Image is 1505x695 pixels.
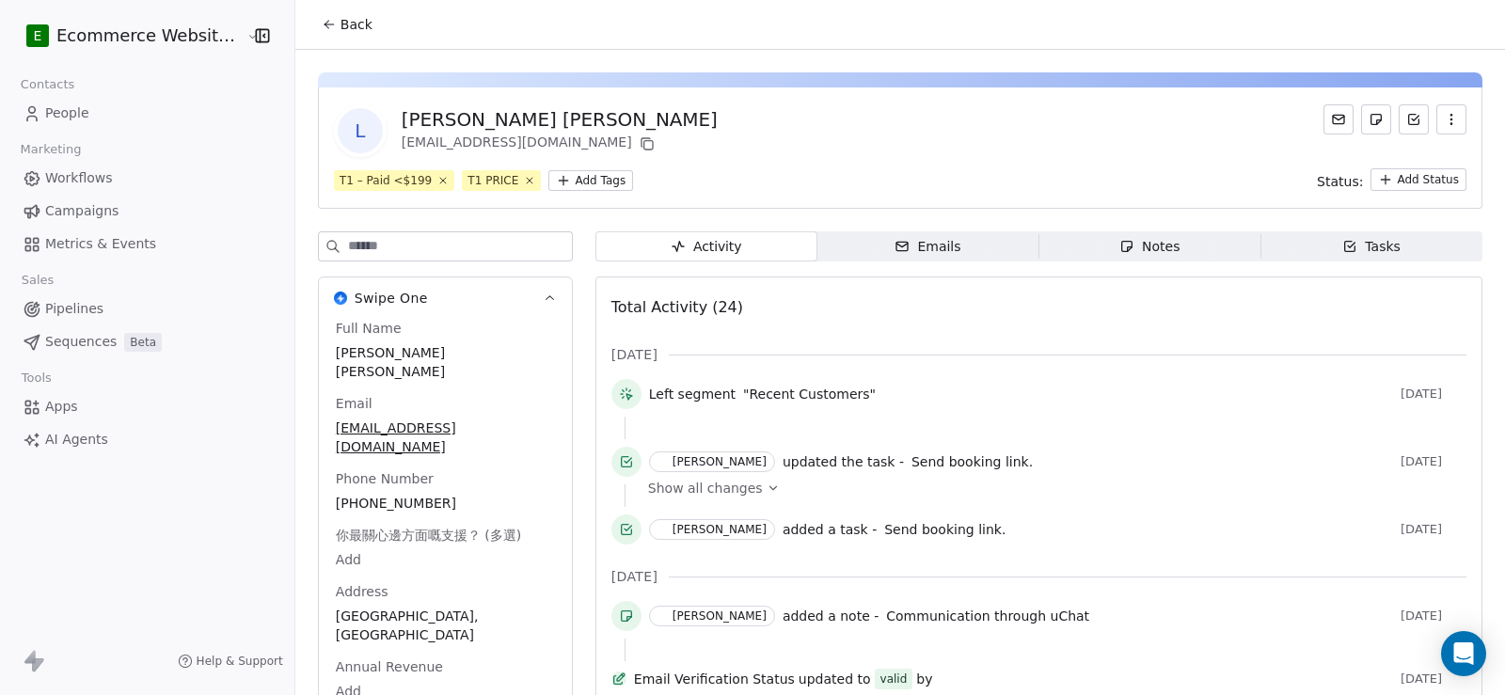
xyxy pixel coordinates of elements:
[34,26,42,45] span: E
[45,201,119,221] span: Campaigns
[45,430,108,450] span: AI Agents
[45,299,103,319] span: Pipelines
[783,452,904,471] span: updated the task -
[15,229,279,260] a: Metrics & Events
[15,424,279,455] a: AI Agents
[743,385,876,403] span: "Recent Customers"
[783,607,879,625] span: added a note -
[467,172,518,189] div: T1 PRICE
[673,523,767,536] div: [PERSON_NAME]
[336,419,555,456] span: [EMAIL_ADDRESS][DOMAIN_NAME]
[23,20,233,52] button: EEcommerce Website Builder
[611,345,657,364] span: [DATE]
[15,326,279,357] a: SequencesBeta
[45,103,89,123] span: People
[1119,237,1180,257] div: Notes
[13,364,59,392] span: Tools
[336,607,555,644] span: [GEOGRAPHIC_DATA], [GEOGRAPHIC_DATA]
[332,582,392,601] span: Address
[15,163,279,194] a: Workflows
[15,391,279,422] a: Apps
[15,196,279,227] a: Campaigns
[1401,522,1466,537] span: [DATE]
[886,605,1089,627] a: Communication through uChat
[1441,631,1486,676] div: Open Intercom Messenger
[319,277,572,319] button: Swipe OneSwipe One
[911,454,1033,469] span: Send booking link.
[12,71,83,99] span: Contacts
[916,670,932,688] span: by
[652,609,666,624] img: S
[197,654,283,669] span: Help & Support
[649,385,736,403] span: Left segment
[648,479,1453,498] a: Show all changes
[338,108,383,153] span: L
[1401,671,1466,687] span: [DATE]
[880,670,908,688] div: valid
[124,333,162,352] span: Beta
[673,609,767,623] div: [PERSON_NAME]
[332,319,405,338] span: Full Name
[56,24,242,48] span: Ecommerce Website Builder
[355,289,428,308] span: Swipe One
[336,494,555,513] span: [PHONE_NUMBER]
[13,266,62,294] span: Sales
[884,518,1006,541] a: Send booking link.
[12,135,89,164] span: Marketing
[652,455,666,469] img: S
[611,567,657,586] span: [DATE]
[340,172,432,189] div: T1 – Paid <$199
[45,332,117,352] span: Sequences
[548,170,633,191] button: Add Tags
[652,523,666,537] img: S
[911,450,1033,473] a: Send booking link.
[1401,608,1466,624] span: [DATE]
[341,15,372,34] span: Back
[402,133,718,155] div: [EMAIL_ADDRESS][DOMAIN_NAME]
[310,8,384,41] button: Back
[884,522,1006,537] span: Send booking link.
[799,670,871,688] span: updated to
[1401,387,1466,402] span: [DATE]
[45,168,113,188] span: Workflows
[402,106,718,133] div: [PERSON_NAME] [PERSON_NAME]
[15,98,279,129] a: People
[332,526,525,545] span: 你最關心邊方面嘅支援？ (多選)
[336,550,555,569] span: Add
[611,298,743,316] span: Total Activity (24)
[15,293,279,324] a: Pipelines
[332,394,376,413] span: Email
[332,657,447,676] span: Annual Revenue
[45,234,156,254] span: Metrics & Events
[648,479,763,498] span: Show all changes
[178,654,283,669] a: Help & Support
[1370,168,1466,191] button: Add Status
[332,469,437,488] span: Phone Number
[336,343,555,381] span: [PERSON_NAME] [PERSON_NAME]
[45,397,78,417] span: Apps
[634,670,795,688] span: Email Verification Status
[334,292,347,305] img: Swipe One
[1342,237,1401,257] div: Tasks
[673,455,767,468] div: [PERSON_NAME]
[886,608,1089,624] span: Communication through uChat
[783,520,877,539] span: added a task -
[1401,454,1466,469] span: [DATE]
[895,237,960,257] div: Emails
[1317,172,1363,191] span: Status:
